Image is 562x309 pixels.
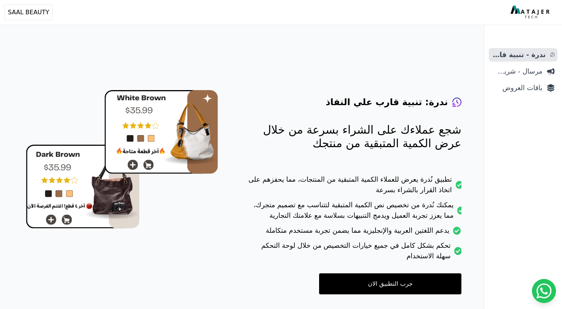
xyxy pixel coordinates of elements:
[5,5,53,20] button: SAAL BEAUTY
[248,200,461,225] li: يمكنك نُدرة من تخصيص نص الكمية المتبقية لتتناسب مع تصميم متجرك، مما يعزز تجربة العميل ويدمج التنب...
[248,240,461,266] li: تحكم بشكل كامل في جميع خيارات التخصيص من خلال لوحة التحكم سهلة الاستخدام
[325,96,448,108] h4: ندرة: تنبية قارب علي النفاذ
[8,8,49,17] span: SAAL BEAUTY
[492,50,546,60] span: ندرة - تنبية قارب علي النفاذ
[492,83,542,93] span: باقات العروض
[492,66,542,77] span: مرسال - شريط دعاية
[248,123,461,150] p: شجع عملاءك على الشراء بسرعة من خلال عرض الكمية المتبقية من منتجك
[511,6,551,19] img: MatajerTech Logo
[248,225,461,240] li: يدعم اللغتين العربية والإنجليزية مما يضمن تجربة مستخدم متكاملة
[248,174,461,200] li: تطبيق نُدرة يعرض للعملاء الكمية المتبقية من المنتجات، مما يحفزهم على اتخاذ القرار بالشراء بسرعة
[319,273,461,294] a: جرب التطبيق الان
[26,90,218,229] img: hero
